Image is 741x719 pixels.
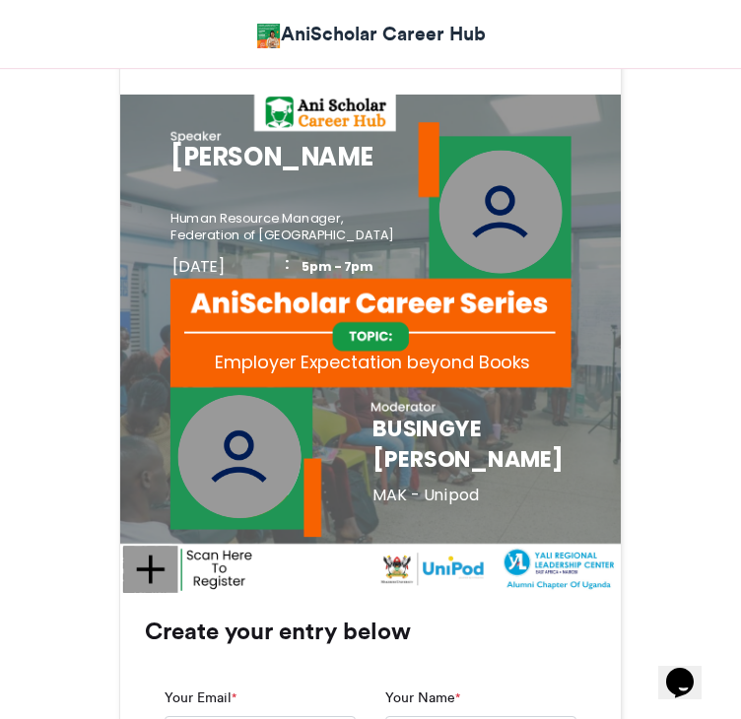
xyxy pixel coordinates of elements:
[658,640,721,699] iframe: chat widget
[120,95,621,595] img: Background
[438,150,562,273] img: user_circle.png
[385,687,460,708] label: Your Name
[372,413,574,474] div: BUSINGYE [PERSON_NAME]
[372,484,574,505] div: MAK - Unipod
[170,209,404,261] div: Human Resource Manager, Federation of [GEOGRAPHIC_DATA] Employers
[302,257,391,275] div: 5pm - 7pm
[165,687,236,708] label: Your Email
[190,351,555,375] div: Employer Expectation beyond Books
[172,255,314,277] div: [DATE]
[256,24,281,48] img: AniScholar Career Hub
[145,620,596,643] h3: Create your entry below
[279,252,296,274] div: :
[170,139,372,174] div: [PERSON_NAME]
[256,20,486,48] a: AniScholar Career Hub
[177,395,301,518] img: user_circle.png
